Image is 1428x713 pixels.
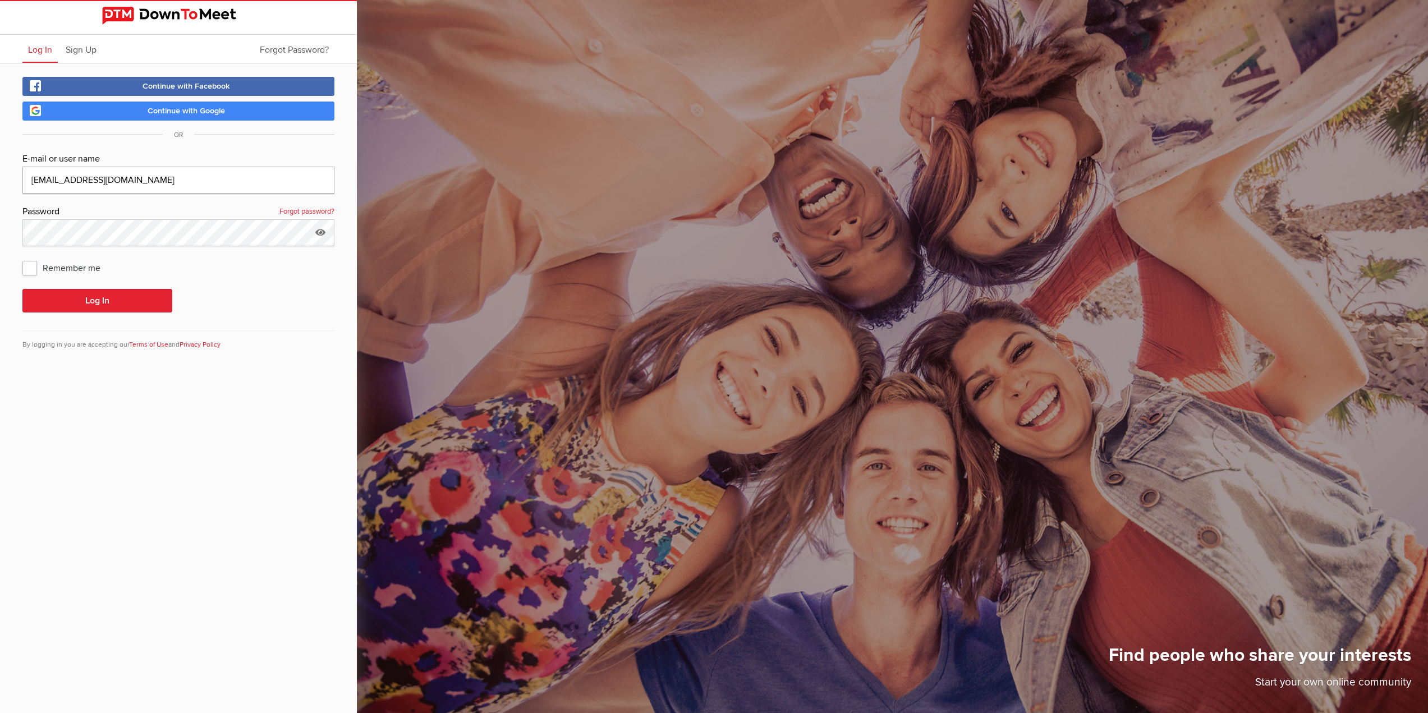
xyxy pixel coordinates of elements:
h1: Find people who share your interests [1109,644,1411,674]
p: Start your own online community [1109,674,1411,696]
input: Email@address.com [22,167,334,194]
span: Continue with Facebook [143,81,230,91]
a: Terms of Use [129,341,168,349]
span: Continue with Google [148,106,225,116]
img: DownToMeet [102,7,255,25]
span: Remember me [22,257,112,278]
div: Password [22,205,334,219]
a: Forgot password? [279,205,334,219]
a: Forgot Password? [254,35,334,63]
span: Log In [28,44,52,56]
button: Log In [22,289,172,312]
div: By logging in you are accepting our and [22,330,334,350]
a: Privacy Policy [180,341,221,349]
a: Continue with Facebook [22,77,334,96]
div: E-mail or user name [22,152,334,167]
span: Sign Up [66,44,97,56]
span: Forgot Password? [260,44,329,56]
span: OR [163,131,194,139]
a: Log In [22,35,58,63]
a: Sign Up [60,35,102,63]
a: Continue with Google [22,102,334,121]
